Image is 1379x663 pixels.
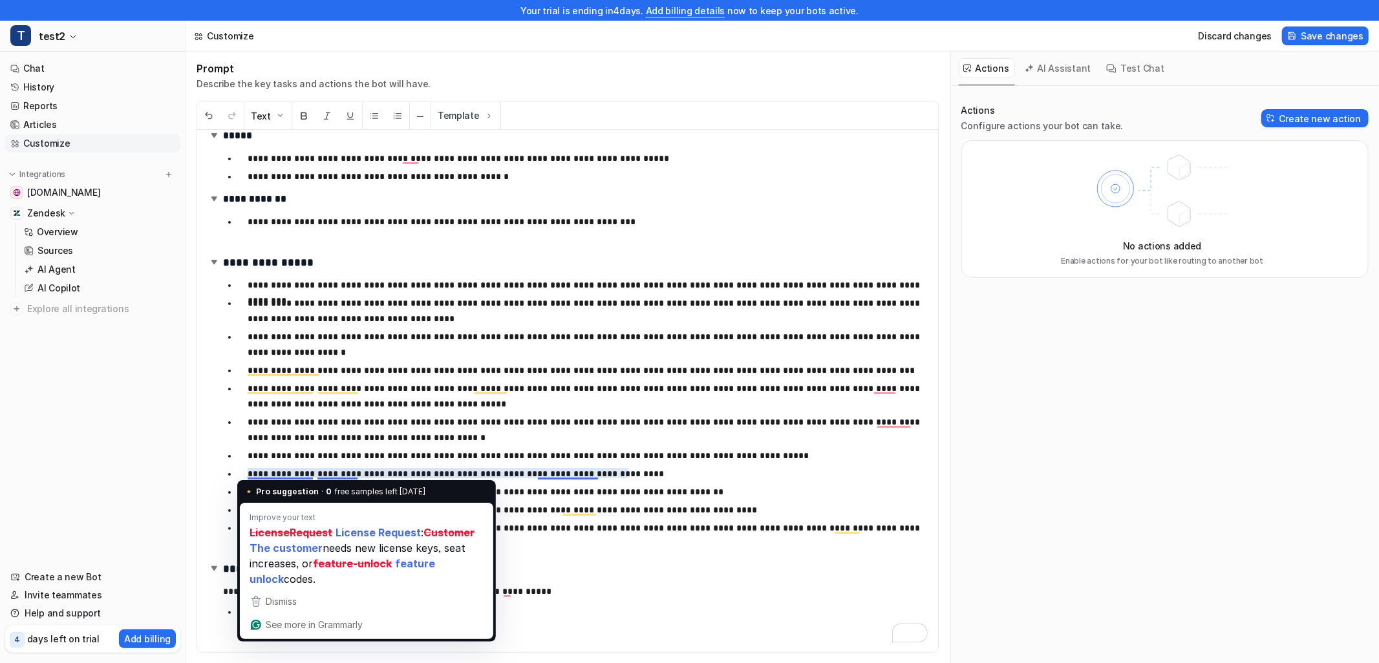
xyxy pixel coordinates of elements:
button: Ordered List [386,102,409,130]
img: help.brightpattern.com [13,189,21,196]
a: AI Copilot [19,279,180,297]
p: No actions added [1123,239,1202,253]
span: Explore all integrations [27,299,175,319]
div: Customize [207,29,253,43]
button: Underline [339,102,362,130]
img: expand-arrow.svg [208,192,220,205]
img: menu_add.svg [164,170,173,179]
img: Create action [1267,114,1276,123]
img: Zendesk [13,209,21,217]
a: Reports [5,97,180,115]
img: Italic [322,111,332,121]
img: Undo [204,111,214,121]
a: Overview [19,223,180,241]
span: [DOMAIN_NAME] [27,186,100,199]
span: test2 [39,27,65,45]
p: Describe the key tasks and actions the bot will have. [197,78,431,90]
p: Zendesk [27,207,65,220]
h1: Prompt [197,62,431,75]
button: Italic [315,102,339,130]
button: Bold [292,102,315,130]
button: Actions [959,58,1015,78]
button: Discard changes [1193,26,1277,45]
a: Sources [19,242,180,260]
img: Ordered List [392,111,403,121]
a: Articles [5,116,180,134]
img: Dropdown Down Arrow [275,111,285,121]
p: Actions [961,104,1124,117]
a: Help and support [5,604,180,622]
p: Overview [37,226,78,238]
p: Configure actions your bot can take. [961,120,1124,132]
p: Sources [37,244,73,257]
button: Redo [220,102,244,130]
a: AI Agent [19,260,180,279]
button: Save changes [1282,26,1369,45]
img: expand-arrow.svg [208,129,220,142]
button: Undo [197,102,220,130]
a: Invite teammates [5,586,180,604]
p: 4 [14,634,20,646]
p: Add billing [124,632,171,646]
button: AI Assistant [1020,58,1097,78]
button: Add billing [119,629,176,648]
button: Integrations [5,168,69,181]
p: days left on trial [27,632,100,646]
div: To enrich screen reader interactions, please activate Accessibility in Grammarly extension settings [197,130,939,653]
button: ─ [410,102,431,130]
img: explore all integrations [10,302,23,315]
p: Enable actions for your bot like routing to another bot [1061,255,1263,267]
button: Template [431,101,500,129]
p: AI Agent [37,263,76,276]
p: AI Copilot [37,282,80,295]
a: Add billing details [646,5,725,16]
a: Explore all integrations [5,300,180,318]
p: Integrations [19,169,65,180]
button: Unordered List [363,102,386,130]
img: Underline [345,111,356,121]
img: expand-arrow.svg [208,562,220,574]
button: Create new action [1261,109,1369,127]
img: expand-arrow.svg [208,255,220,268]
a: help.brightpattern.com[DOMAIN_NAME] [5,184,180,202]
a: Chat [5,59,180,78]
a: Create a new Bot [5,568,180,586]
img: Template [484,111,494,121]
img: Unordered List [369,111,379,121]
button: Text [244,102,292,130]
img: Redo [227,111,237,121]
button: Test Chat [1102,58,1170,78]
img: Bold [299,111,309,121]
img: expand menu [8,170,17,179]
span: Save changes [1301,29,1363,43]
a: History [5,78,180,96]
a: Customize [5,134,180,153]
span: T [10,25,31,46]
